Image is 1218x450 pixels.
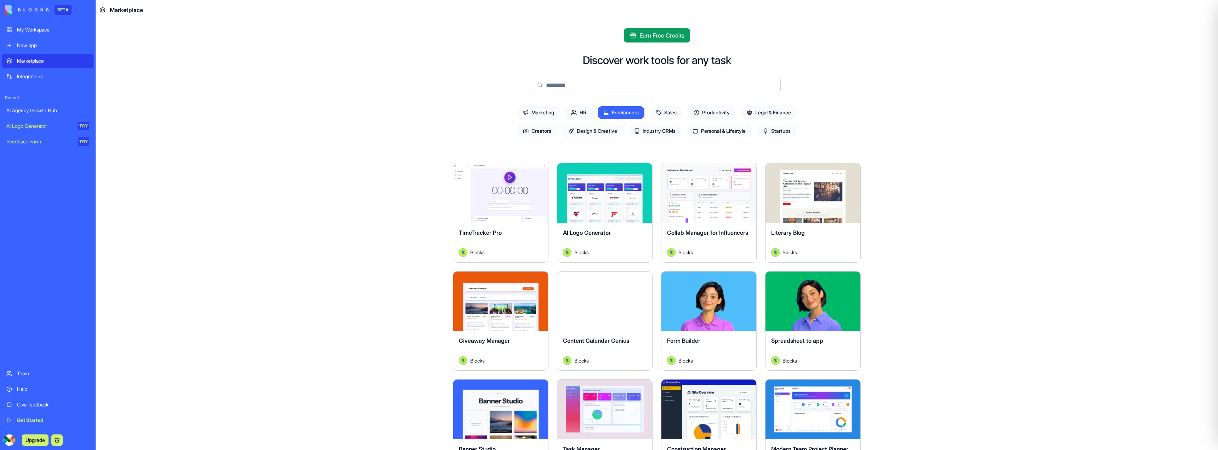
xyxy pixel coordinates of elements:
[459,229,502,236] span: TimeTracker Pro
[5,5,49,15] img: logo
[22,434,49,446] button: Upgrade
[17,370,89,377] div: Team
[563,248,571,257] img: Avatar
[17,401,89,408] div: Give feedback
[557,271,653,371] a: Content Calendar GeniusAvatarBlocks
[667,229,748,236] span: Collab Manager for Influencers
[667,356,676,365] img: Avatar
[17,417,89,424] div: Get Started
[639,31,684,40] span: Earn Free Credits
[6,138,73,145] div: Feedback Form
[624,28,690,42] button: Earn Free Credits
[2,69,93,84] a: Integrations
[17,42,89,49] div: New app
[55,5,72,15] div: BETA
[4,434,15,446] img: ACg8ocL9QCWQVzSr-OLB_Mi0O7HDjpkMy0Kxtn7QjNNHBvPezQrhI767=s96-c
[5,5,72,15] a: BETA
[574,249,589,256] span: Blocks
[563,356,571,365] img: Avatar
[574,357,589,364] span: Blocks
[688,106,735,119] span: Productivity
[667,337,700,344] span: Form Builder
[2,135,93,149] a: Feedback FormTRY
[6,123,73,130] div: AI Logo Generator
[565,106,592,119] span: HR
[2,398,93,412] a: Give feedback
[667,248,676,257] img: Avatar
[17,73,89,80] div: Integrations
[563,125,623,137] span: Design & Creative
[78,137,89,146] div: TRY
[2,366,93,381] a: Team
[517,125,557,137] span: Creators
[782,357,797,364] span: Blocks
[17,386,89,393] div: Help
[782,249,797,256] span: Blocks
[687,125,751,137] span: Personal & Lifestyle
[557,163,653,263] a: AI Logo GeneratorAvatarBlocks
[2,54,93,68] a: Marketplace
[2,382,93,396] a: Help
[2,413,93,427] a: Get Started
[765,163,861,263] a: Literary BlogAvatarBlocks
[771,229,805,236] span: Literary Blog
[6,107,89,114] div: AI Agency Growth Hub
[470,357,485,364] span: Blocks
[771,356,780,365] img: Avatar
[661,163,757,263] a: Collab Manager for InfluencersAvatarBlocks
[2,119,93,133] a: AI Logo GeneratorTRY
[650,106,682,119] span: Sales
[741,106,797,119] span: Legal & Finance
[563,229,611,236] span: AI Logo Generator
[563,337,629,344] span: Content Calendar Genius
[110,6,143,14] span: Marketplace
[459,337,510,344] span: Giveaway Manager
[517,106,560,119] span: Marketing
[22,436,49,443] a: Upgrade
[661,271,757,371] a: Form BuilderAvatarBlocks
[771,248,780,257] img: Avatar
[453,271,548,371] a: Giveaway ManagerAvatarBlocks
[771,337,823,344] span: Spreadsheet to app
[17,57,89,64] div: Marketplace
[459,248,467,257] img: Avatar
[453,163,548,263] a: TimeTracker ProAvatarBlocks
[598,106,644,119] span: Freelancers
[17,26,89,33] div: My Workspace
[678,357,693,364] span: Blocks
[459,356,467,365] img: Avatar
[757,125,796,137] span: Startups
[2,103,93,118] a: AI Agency Growth Hub
[678,249,693,256] span: Blocks
[78,122,89,130] div: TRY
[765,271,861,371] a: Spreadsheet to appAvatarBlocks
[2,38,93,52] a: New app
[2,95,93,101] span: Recent
[470,249,485,256] span: Blocks
[583,54,731,67] h2: Discover work tools for any task
[2,23,93,37] a: My Workspace
[628,125,681,137] span: Industry CRMs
